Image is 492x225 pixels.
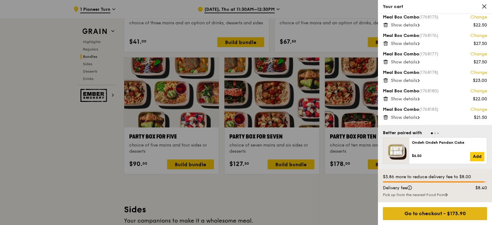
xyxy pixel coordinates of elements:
[473,96,487,102] div: $22.00
[383,51,487,57] div: Meal Box Combo
[434,132,436,134] span: Go to slide 2
[473,78,487,84] div: $23.00
[474,41,487,47] div: $27.50
[470,51,487,57] a: Change
[391,22,417,28] span: Show details
[383,106,487,113] div: Meal Box Combo
[412,153,470,158] div: $6.50
[470,33,487,39] a: Change
[383,70,487,76] div: Meal Box Combo
[419,70,438,75] span: (1768178)
[391,59,417,65] span: Show details
[383,33,487,39] div: Meal Box Combo
[383,192,487,197] div: Pick up from the nearest Food Point
[431,132,433,134] span: Go to slide 1
[470,88,487,94] a: Change
[470,14,487,20] a: Change
[383,174,487,180] div: $3.86 more to reduce delivery fee to $8.00
[383,207,487,220] div: Go to checkout - $173.90
[470,70,487,76] a: Change
[474,59,487,65] div: $27.50
[383,4,487,10] div: Your cart
[391,78,417,83] span: Show details
[383,88,487,94] div: Meal Box Combo
[470,106,487,113] a: Change
[379,185,463,191] div: Delivery fee
[419,51,438,57] span: (1768177)
[391,115,417,120] span: Show details
[437,132,439,134] span: Go to slide 3
[391,96,417,102] span: Show details
[419,107,438,112] span: (1768183)
[470,152,484,161] a: Add
[419,33,438,38] span: (1768176)
[473,22,487,28] div: $22.50
[419,88,439,94] span: (1768180)
[383,130,422,136] div: Better paired with
[419,14,438,20] span: (1768175)
[412,140,484,145] div: Ondeh Ondeh Pandan Cake
[474,115,487,121] div: $21.50
[391,41,417,46] span: Show details
[383,14,487,20] div: Meal Box Combo
[463,185,491,191] div: $8.40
